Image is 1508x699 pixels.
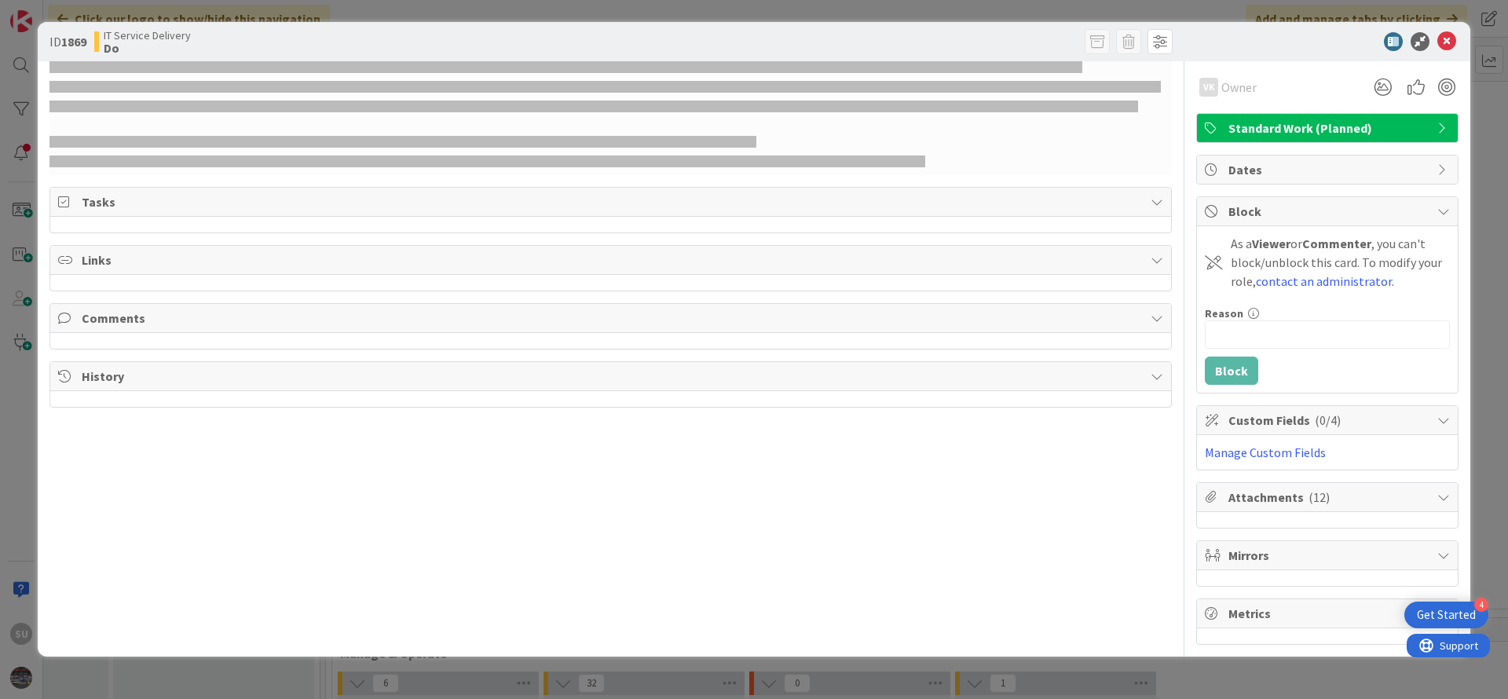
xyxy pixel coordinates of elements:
b: 1869 [61,34,86,49]
span: History [82,367,1143,386]
span: ( 0/4 ) [1315,412,1341,428]
label: Reason [1205,306,1243,320]
div: As a or , you can't block/unblock this card. To modify your role, . [1231,234,1450,291]
button: Block [1205,357,1258,385]
b: Do [104,42,191,54]
span: Block [1228,202,1429,221]
span: Dates [1228,160,1429,179]
span: Tasks [82,192,1143,211]
a: Manage Custom Fields [1205,445,1326,460]
span: Custom Fields [1228,411,1429,430]
b: Viewer [1252,236,1290,251]
span: Owner [1221,78,1257,97]
span: Links [82,251,1143,269]
span: ( 12 ) [1309,489,1330,505]
span: ID [49,32,86,51]
span: Mirrors [1228,546,1429,565]
span: Metrics [1228,604,1429,623]
span: Comments [82,309,1143,328]
div: Get Started [1417,607,1476,623]
div: 4 [1474,598,1488,612]
span: Support [33,2,71,21]
div: Open Get Started checklist, remaining modules: 4 [1404,602,1488,628]
a: contact an administrator [1256,273,1392,289]
span: IT Service Delivery [104,29,191,42]
div: VK [1199,78,1218,97]
span: Standard Work (Planned) [1228,119,1429,137]
b: Commenter [1302,236,1371,251]
span: Attachments [1228,488,1429,507]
